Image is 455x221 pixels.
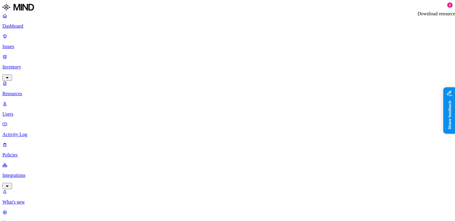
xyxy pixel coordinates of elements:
[2,132,453,137] p: Activity Log
[2,64,453,70] p: Inventory
[2,23,453,29] p: Dashboard
[447,2,453,8] div: 2
[2,199,453,205] p: What's new
[2,111,453,117] p: Users
[2,152,453,158] p: Policies
[2,173,453,178] p: Integrations
[2,2,34,12] img: MIND
[2,91,453,96] p: Resources
[2,44,453,49] p: Issues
